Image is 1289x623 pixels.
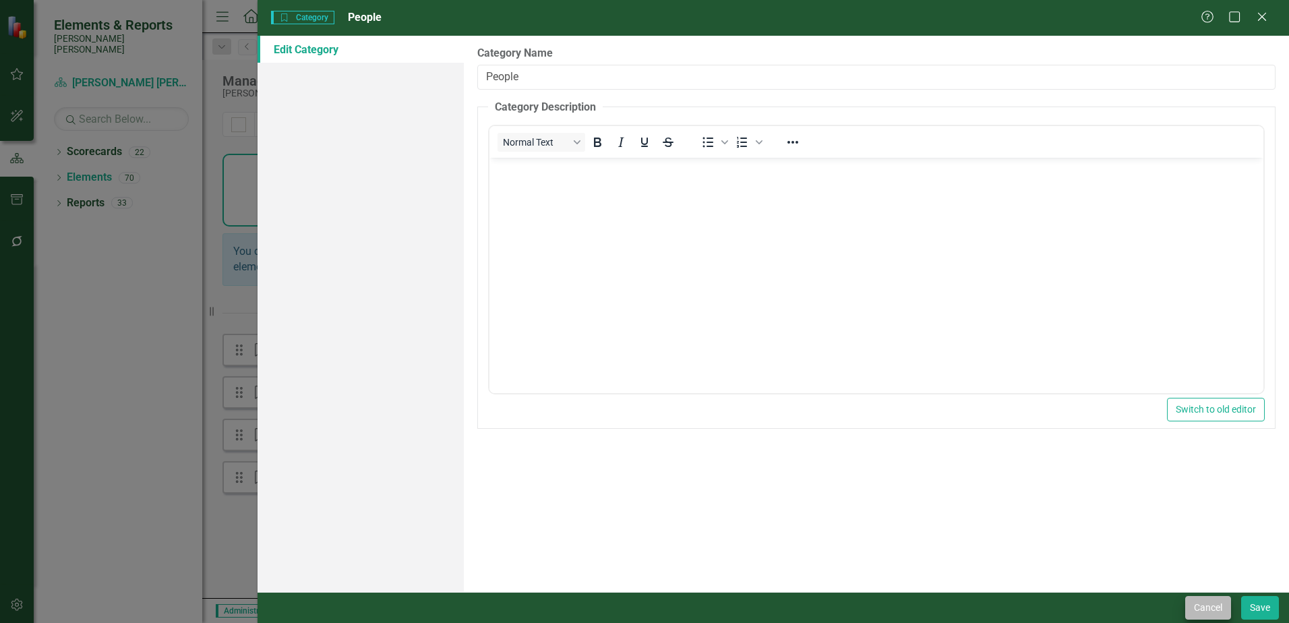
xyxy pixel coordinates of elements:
[731,133,765,152] div: Numbered list
[498,133,585,152] button: Block Normal Text
[781,133,804,152] button: Reveal or hide additional toolbar items
[696,133,730,152] div: Bullet list
[477,46,1276,61] label: Category Name
[258,36,464,63] a: Edit Category
[348,11,382,24] span: People
[503,137,569,148] span: Normal Text
[489,158,1263,393] iframe: Rich Text Area
[586,133,609,152] button: Bold
[657,133,680,152] button: Strikethrough
[1167,398,1265,421] button: Switch to old editor
[477,65,1276,90] input: Category Name
[271,11,334,24] span: Category
[633,133,656,152] button: Underline
[1185,596,1231,620] button: Cancel
[1241,596,1279,620] button: Save
[609,133,632,152] button: Italic
[488,100,603,115] legend: Category Description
